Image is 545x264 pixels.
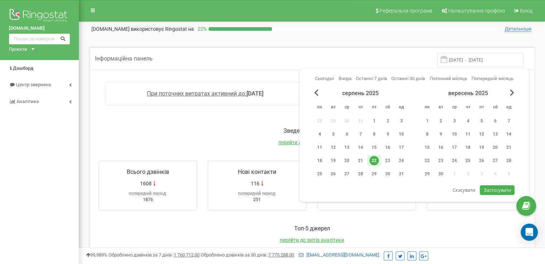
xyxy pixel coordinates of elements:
div: пн 25 серп 2025 р. [313,168,326,179]
span: Реферальна програма [379,8,432,14]
div: вт 9 вер 2025 р. [434,129,448,140]
div: 21 [356,156,365,165]
div: пн 11 серп 2025 р. [313,142,326,153]
div: 14 [504,129,513,139]
div: 8 [369,129,379,139]
div: 13 [342,143,352,152]
abbr: п’ятниця [369,102,379,113]
div: серпень 2025 [313,89,408,98]
div: 19 [477,143,486,152]
span: Центр звернень [16,82,51,87]
div: вересень 2025 [420,89,516,98]
div: 15 [422,143,432,152]
div: 18 [463,143,473,152]
div: 1 [422,116,432,126]
abbr: субота [382,102,393,113]
div: 12 [477,129,486,139]
div: чт 14 серп 2025 р. [354,142,367,153]
span: Інформаційна панель [95,55,153,62]
img: Ringostat logo [9,7,70,25]
div: ср 10 вер 2025 р. [448,129,461,140]
span: Останні 30 днів [391,76,425,81]
div: пн 15 вер 2025 р. [420,142,434,153]
div: 4 [315,129,324,139]
abbr: неділя [396,102,407,113]
div: 30 [436,169,445,179]
div: 22 [369,156,379,165]
div: 20 [491,143,500,152]
abbr: понеділок [314,102,325,113]
span: 251 [253,197,261,202]
span: Поточний місяць [430,76,467,81]
div: 1 [369,116,379,126]
a: [DOMAIN_NAME] [9,25,70,32]
div: чт 7 серп 2025 р. [354,129,367,140]
div: чт 4 вер 2025 р. [461,116,475,126]
div: пт 15 серп 2025 р. [367,142,381,153]
div: пт 26 вер 2025 р. [475,155,488,166]
div: 6 [342,129,352,139]
div: пт 12 вер 2025 р. [475,129,488,140]
abbr: четвер [355,102,366,113]
div: нд 28 вер 2025 р. [502,155,516,166]
div: 23 [383,156,392,165]
span: 36годин 1хвилина [348,197,386,202]
span: 1876 [143,197,153,202]
div: вт 2 вер 2025 р. [434,116,448,126]
a: [EMAIL_ADDRESS][DOMAIN_NAME] [299,252,379,258]
div: 24 [397,156,406,165]
div: вт 12 серп 2025 р. [326,142,340,153]
span: Previous Month [314,89,319,96]
div: вт 5 серп 2025 р. [326,129,340,140]
div: чт 21 серп 2025 р. [354,155,367,166]
span: 116 [251,180,259,187]
div: сб 30 серп 2025 р. [381,168,395,179]
div: 11 [463,129,473,139]
span: попередній період: [129,191,167,196]
a: При поточних витратах активний до:[DATE] [147,90,263,97]
u: 7 775 288,00 [268,252,294,258]
div: сб 13 вер 2025 р. [488,129,502,140]
div: 27 [342,169,352,179]
div: 25 [315,169,324,179]
div: Open Intercom Messenger [521,224,538,241]
div: вт 23 вер 2025 р. [434,155,448,166]
div: 3 [450,116,459,126]
div: пн 4 серп 2025 р. [313,129,326,140]
div: сб 16 серп 2025 р. [381,142,395,153]
div: 17 [397,143,406,152]
div: пт 22 серп 2025 р. [367,155,381,166]
div: 2 [383,116,392,126]
div: 27 [491,156,500,165]
abbr: середа [449,102,460,113]
div: нд 31 серп 2025 р. [395,168,408,179]
span: Детальніше [505,26,531,32]
div: 19 [329,156,338,165]
div: 31 [397,169,406,179]
div: пт 19 вер 2025 р. [475,142,488,153]
div: ср 3 вер 2025 р. [448,116,461,126]
div: чт 18 вер 2025 р. [461,142,475,153]
div: 24 [450,156,459,165]
div: ср 13 серп 2025 р. [340,142,354,153]
div: 8 [422,129,432,139]
span: Дашборд [13,65,33,71]
div: сб 23 серп 2025 р. [381,155,395,166]
div: 7 [504,116,513,126]
div: 5 [477,116,486,126]
abbr: п’ятниця [476,102,487,113]
div: пн 1 вер 2025 р. [420,116,434,126]
div: пт 1 серп 2025 р. [367,116,381,126]
div: Проєкти [9,46,27,53]
div: чт 11 вер 2025 р. [461,129,475,140]
div: пн 18 серп 2025 р. [313,155,326,166]
span: Нові контакти [238,168,276,175]
div: вт 26 серп 2025 р. [326,168,340,179]
span: Аналiтика [16,99,39,104]
div: 12 [329,143,338,152]
div: 21 [504,143,513,152]
abbr: субота [490,102,501,113]
button: Скасувати [449,185,479,195]
div: сб 20 вер 2025 р. [488,142,502,153]
abbr: четвер [463,102,473,113]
